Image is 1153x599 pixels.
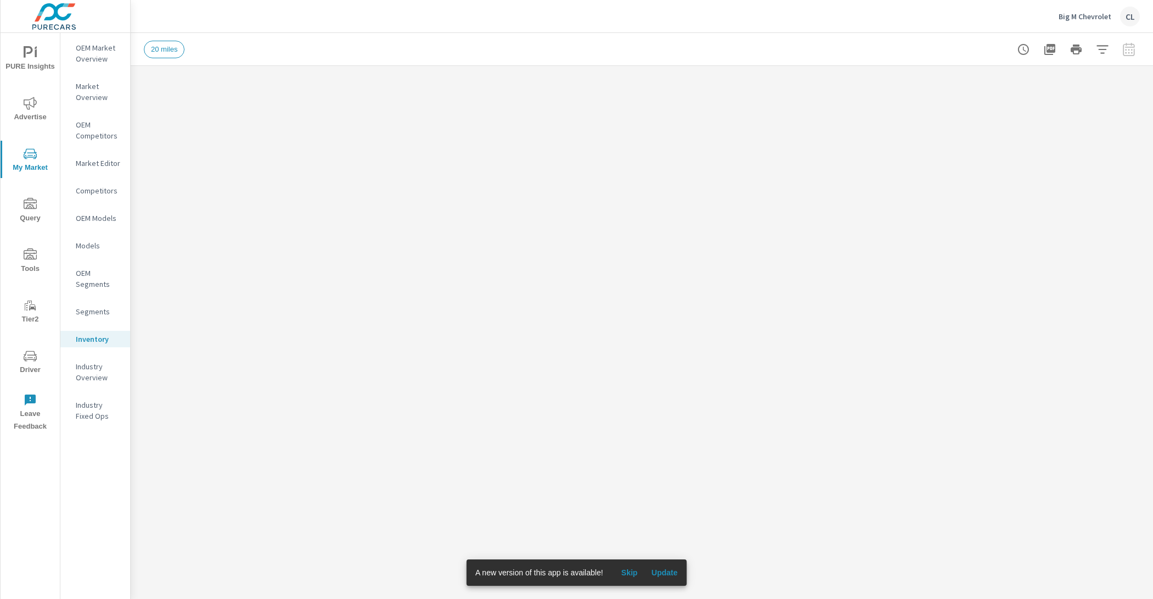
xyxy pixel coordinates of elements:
button: Print Report [1065,38,1087,60]
span: Skip [616,568,642,578]
span: Shoppers [453,90,520,103]
p: OEM Models [76,213,121,224]
span: Advertise [4,97,57,124]
button: Update [647,564,682,581]
p: OEM Competitors [76,119,121,141]
div: Segments [60,303,130,320]
span: Tier2 [4,299,57,326]
span: My Market [4,147,57,174]
p: Competitors [76,185,121,196]
p: Industry Fixed Ops [76,400,121,421]
span: A rolling 30 day total of daily Shoppers on the dealership website, averaged over the selected da... [453,90,494,103]
span: Tools [4,248,57,275]
p: OEM Segments [76,268,121,290]
button: Apply Filters [1092,38,1113,60]
div: Models [60,237,130,254]
span: Driver [4,350,57,376]
div: OEM Models [60,210,130,226]
div: OEM Market Overview [60,40,130,67]
span: Focus [1008,90,1095,103]
p: Big M Chevrolet [1059,12,1111,21]
div: Competitors [60,182,130,199]
div: CL [1120,7,1140,26]
p: Market Overview [76,81,121,103]
div: Industry Fixed Ops [60,397,130,424]
span: 45 Day Turn [599,90,675,103]
div: nav menu [1,33,60,437]
span: Model [141,90,193,103]
p: Segments [76,306,121,317]
button: Skip [612,564,647,581]
span: PURE Insights [4,46,57,73]
p: OEM Market Overview [76,42,121,64]
p: Industry Overview [76,361,121,383]
div: Industry Overview [60,358,130,386]
button: "Export Report to PDF" [1039,38,1061,60]
span: Merchandising [852,90,941,103]
span: Demand [737,90,798,103]
span: Update [651,568,678,578]
span: A new version of this app is available! [475,568,603,577]
span: Query [4,198,57,225]
span: 20 miles [144,45,184,53]
p: Models [76,240,121,251]
div: Inventory [60,331,130,347]
div: Market Overview [60,78,130,106]
p: Inventory [76,334,121,345]
div: OEM Competitors [60,117,130,144]
p: Market Editor [76,158,121,169]
span: The number of vehicles currently in dealer inventory. This does not include shared inventory, nor... [319,90,353,103]
div: Market Editor [60,155,130,171]
span: Leave Feedback [4,393,57,433]
div: OEM Segments [60,265,130,292]
span: In Stock [319,90,393,103]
